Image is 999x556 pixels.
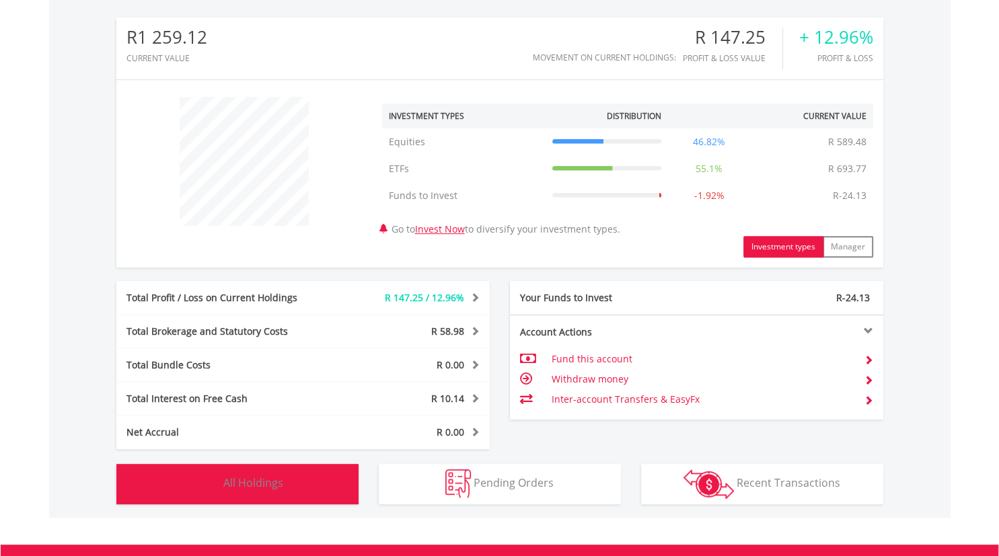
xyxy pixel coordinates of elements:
th: Investment Types [382,104,546,128]
td: 55.1% [668,155,750,182]
button: Investment types [743,236,823,257]
span: R 0.00 [437,426,464,438]
div: Distribution [607,110,661,122]
span: R 147.25 / 12.96% [385,291,464,304]
div: Go to to diversify your investment types. [372,90,883,257]
button: Pending Orders [379,464,621,504]
button: All Holdings [116,464,359,504]
a: Invest Now [415,223,465,235]
td: Fund this account [551,349,853,369]
img: transactions-zar-wht.png [683,469,734,499]
img: pending_instructions-wht.png [445,469,471,498]
div: Your Funds to Invest [510,291,697,305]
td: R-24.13 [826,182,873,209]
div: Total Bundle Costs [116,358,334,372]
div: Total Interest on Free Cash [116,392,334,405]
div: Movement on Current Holdings: [533,53,676,62]
div: Total Profit / Loss on Current Holdings [116,291,334,305]
div: CURRENT VALUE [126,54,207,63]
div: Profit & Loss [799,54,873,63]
th: Current Value [750,104,873,128]
td: Inter-account Transfers & EasyFx [551,389,853,409]
img: holdings-wht.png [192,469,221,498]
div: Account Actions [510,325,697,339]
td: Equities [382,128,546,155]
span: R 10.14 [431,392,464,405]
span: R 0.00 [437,358,464,371]
div: R 147.25 [683,28,782,47]
td: R 589.48 [821,128,873,155]
div: Net Accrual [116,426,334,439]
div: + 12.96% [799,28,873,47]
td: R 693.77 [821,155,873,182]
td: Funds to Invest [382,182,546,209]
div: Profit & Loss Value [683,54,782,63]
td: 46.82% [668,128,750,155]
span: Recent Transactions [737,475,840,490]
td: ETFs [382,155,546,182]
button: Recent Transactions [641,464,883,504]
div: Total Brokerage and Statutory Costs [116,325,334,338]
span: Pending Orders [474,475,554,490]
button: Manager [823,236,873,257]
span: All Holdings [223,475,283,490]
td: Withdraw money [551,369,853,389]
span: R 58.98 [431,325,464,337]
span: R-24.13 [836,291,870,304]
div: R1 259.12 [126,28,207,47]
td: -1.92% [668,182,750,209]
